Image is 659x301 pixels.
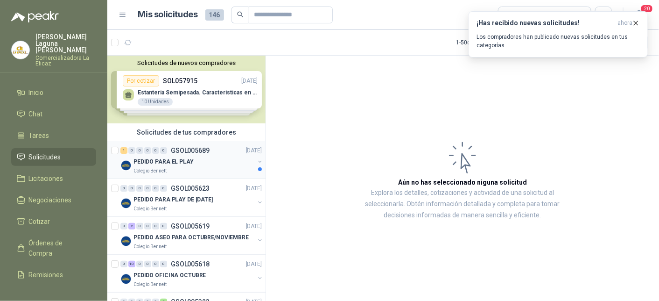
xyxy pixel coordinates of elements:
[11,148,96,166] a: Solicitudes
[128,261,135,267] div: 10
[12,41,29,59] img: Company Logo
[205,9,224,21] span: 146
[111,59,262,66] button: Solicitudes de nuevos compradores
[120,198,132,209] img: Company Logo
[29,216,50,227] span: Cotizar
[120,147,127,154] div: 1
[29,270,63,280] span: Remisiones
[477,33,640,50] p: Los compradores han publicado nuevas solicitudes en tus categorías.
[144,223,151,229] div: 0
[152,147,159,154] div: 0
[477,19,614,27] h3: ¡Has recibido nuevas solicitudes!
[11,105,96,123] a: Chat
[398,177,527,187] h3: Aún no has seleccionado niguna solicitud
[136,261,143,267] div: 0
[120,258,264,288] a: 0 10 0 0 0 0 GSOL005618[DATE] Company LogoPEDIDO OFICINA OCTUBREColegio Bennett
[11,11,59,22] img: Logo peakr
[504,10,524,20] div: Todas
[11,191,96,209] a: Negociaciones
[138,8,198,21] h1: Mis solicitudes
[359,187,566,221] p: Explora los detalles, cotizaciones y actividad de una solicitud al seleccionarla. Obtén informaci...
[120,236,132,247] img: Company Logo
[11,84,96,101] a: Inicio
[120,145,264,175] a: 1 0 0 0 0 0 GSOL005689[DATE] Company LogoPEDIDO PARA EL PLAYColegio Bennett
[160,185,167,192] div: 0
[120,273,132,285] img: Company Logo
[35,34,96,53] p: [PERSON_NAME] Laguna [PERSON_NAME]
[160,223,167,229] div: 0
[237,11,244,18] span: search
[29,195,72,205] span: Negociaciones
[171,147,210,154] p: GSOL005689
[120,183,264,213] a: 0 0 0 0 0 0 GSOL005623[DATE] Company LogoPEDIDO PARA PLAY DE [DATE]Colegio Bennett
[136,223,143,229] div: 0
[11,234,96,262] a: Órdenes de Compra
[136,147,143,154] div: 0
[11,213,96,230] a: Cotizar
[11,127,96,144] a: Tareas
[133,233,249,242] p: PEDIDO ASEO PARA OCTUBRE/NOVIEMBRE
[120,221,264,251] a: 0 2 0 0 0 0 GSOL005619[DATE] Company LogoPEDIDO ASEO PARA OCTUBRE/NOVIEMBREColegio Bennett
[640,4,653,13] span: 20
[29,152,61,162] span: Solicitudes
[160,261,167,267] div: 0
[29,87,44,98] span: Inicio
[617,19,632,27] span: ahora
[29,130,49,141] span: Tareas
[171,223,210,229] p: GSOL005619
[133,205,167,213] p: Colegio Bennett
[144,147,151,154] div: 0
[144,261,151,267] div: 0
[128,223,135,229] div: 2
[120,160,132,171] img: Company Logo
[171,185,210,192] p: GSOL005623
[133,158,194,166] p: PEDIDO PARA EL PLAY
[29,173,63,184] span: Licitaciones
[246,146,262,155] p: [DATE]
[133,271,206,280] p: PEDIDO OFICINA OCTUBRE
[120,223,127,229] div: 0
[456,35,510,50] div: 1 - 50 de 78
[246,260,262,269] p: [DATE]
[631,7,648,23] button: 20
[107,123,266,141] div: Solicitudes de tus compradores
[133,243,167,251] p: Colegio Bennett
[128,147,135,154] div: 0
[246,184,262,193] p: [DATE]
[11,266,96,284] a: Remisiones
[120,185,127,192] div: 0
[152,261,159,267] div: 0
[133,281,167,288] p: Colegio Bennett
[35,55,96,66] p: Comercializadora La Eficaz
[246,222,262,231] p: [DATE]
[160,147,167,154] div: 0
[133,167,167,175] p: Colegio Bennett
[133,195,213,204] p: PEDIDO PARA PLAY DE [DATE]
[152,223,159,229] div: 0
[29,109,43,119] span: Chat
[29,238,87,258] span: Órdenes de Compra
[144,185,151,192] div: 0
[469,11,648,57] button: ¡Has recibido nuevas solicitudes!ahora Los compradores han publicado nuevas solicitudes en tus ca...
[11,170,96,187] a: Licitaciones
[136,185,143,192] div: 0
[171,261,210,267] p: GSOL005618
[107,56,266,123] div: Solicitudes de nuevos compradoresPor cotizarSOL057915[DATE] Estantería Semipesada. Característica...
[128,185,135,192] div: 0
[152,185,159,192] div: 0
[120,261,127,267] div: 0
